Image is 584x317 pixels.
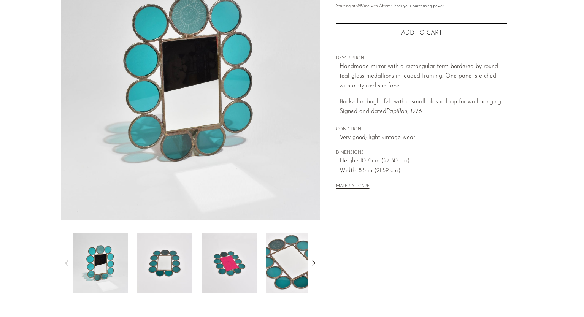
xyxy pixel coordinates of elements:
span: Very good; light vintage wear. [340,133,507,143]
a: Check your purchasing power - Learn more about Affirm Financing (opens in modal) [391,4,444,8]
p: Backed in bright felt with a small plastic loop for wall hanging. Signed and dated [340,97,507,117]
button: Add to cart [336,23,507,43]
em: Papillon, 1976. [386,108,423,114]
img: Teal Glass Wall Mirror [266,233,321,293]
img: Teal Glass Wall Mirror [73,233,128,293]
img: Teal Glass Wall Mirror [137,233,192,293]
p: Handmade mirror with a rectangular form bordered by round teal glass medallions in leaded framing... [340,62,507,91]
p: Starting at /mo with Affirm. [336,3,507,10]
span: $28 [355,4,362,8]
span: CONDITION [336,126,507,133]
button: MATERIAL CARE [336,184,370,190]
img: Teal Glass Wall Mirror [202,233,257,293]
span: Add to cart [401,30,442,36]
span: Height: 10.75 in (27.30 cm) [340,156,507,166]
span: Width: 8.5 in (21.59 cm) [340,166,507,176]
span: DIMENSIONS [336,149,507,156]
span: DESCRIPTION [336,55,507,62]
